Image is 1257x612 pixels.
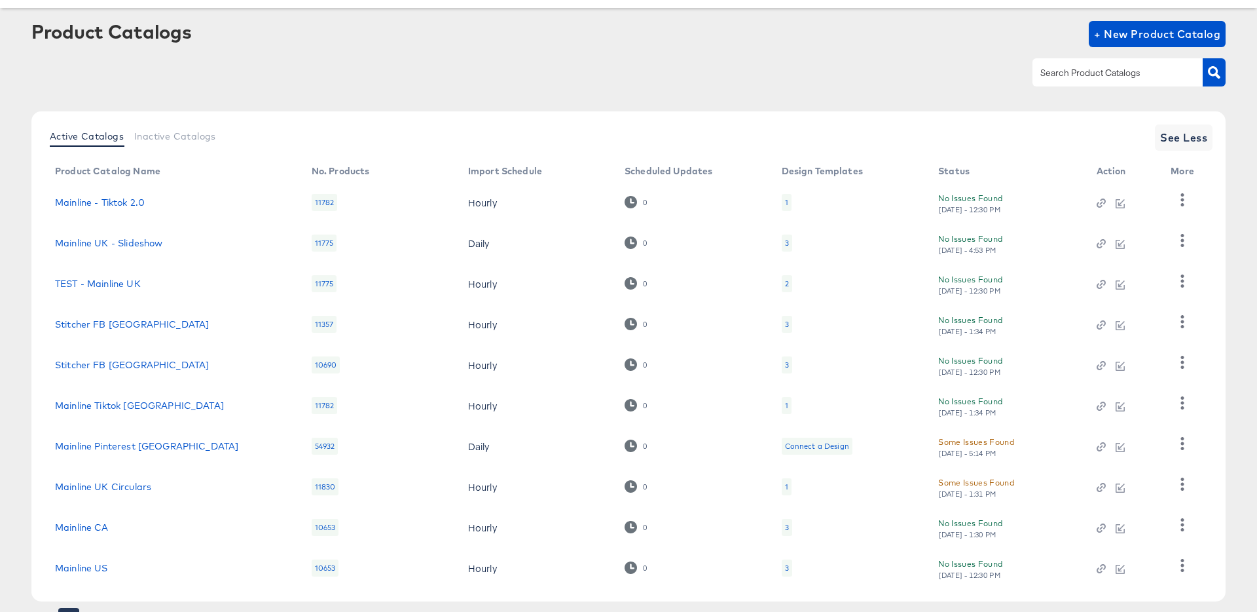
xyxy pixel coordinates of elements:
[312,235,337,252] div: 11775
[55,400,224,411] a: Mainline Tiktok [GEOGRAPHIC_DATA]
[1160,128,1207,147] span: See Less
[312,438,338,455] div: 54932
[782,519,792,536] div: 3
[55,319,209,330] a: Stitcher FB [GEOGRAPHIC_DATA]
[458,345,614,385] td: Hourly
[642,482,647,491] div: 0
[938,435,1014,449] div: Some Issues Found
[782,275,792,292] div: 2
[625,237,647,249] div: 0
[782,438,852,455] div: Connect a Design
[55,166,160,176] div: Product Catalog Name
[785,482,788,492] div: 1
[458,507,614,548] td: Hourly
[938,435,1014,458] button: Some Issues Found[DATE] - 5:14 PM
[782,235,792,252] div: 3
[782,166,863,176] div: Design Templates
[785,441,849,451] div: Connect a Design
[1086,161,1161,182] th: Action
[312,166,370,176] div: No. Products
[938,476,1014,489] div: Some Issues Found
[458,182,614,223] td: Hourly
[785,522,789,533] div: 3
[625,480,647,493] div: 0
[312,397,338,414] div: 11782
[928,161,1085,182] th: Status
[1155,124,1212,151] button: See Less
[625,166,713,176] div: Scheduled Updates
[55,238,162,248] a: Mainline UK - Slideshow
[785,360,789,370] div: 3
[312,356,340,373] div: 10690
[642,239,647,248] div: 0
[782,397,792,414] div: 1
[785,400,788,411] div: 1
[55,522,109,533] a: Mainline CA
[938,449,997,458] div: [DATE] - 5:14 PM
[312,316,337,333] div: 11357
[458,426,614,467] td: Daily
[938,476,1014,499] button: Some Issues Found[DATE] - 1:31 PM
[312,478,339,495] div: 11830
[625,521,647,533] div: 0
[625,440,647,452] div: 0
[642,279,647,288] div: 0
[312,275,337,292] div: 11775
[642,564,647,573] div: 0
[312,194,338,211] div: 11782
[458,548,614,588] td: Hourly
[642,198,647,207] div: 0
[625,399,647,411] div: 0
[785,197,788,208] div: 1
[785,278,789,289] div: 2
[782,316,792,333] div: 3
[55,360,209,370] a: Stitcher FB [GEOGRAPHIC_DATA]
[785,319,789,330] div: 3
[458,263,614,304] td: Hourly
[312,560,339,577] div: 10653
[55,482,151,492] a: Mainline UK Circulars
[782,478,792,495] div: 1
[458,223,614,263] td: Daily
[782,194,792,211] div: 1
[1089,21,1226,47] button: + New Product Catalog
[625,562,647,574] div: 0
[625,196,647,208] div: 0
[458,304,614,345] td: Hourly
[938,489,997,499] div: [DATE] - 1:31 PM
[642,320,647,329] div: 0
[625,277,647,290] div: 0
[50,131,124,142] span: Active Catalogs
[55,441,238,451] a: Mainline Pinterest [GEOGRAPHIC_DATA]
[642,401,647,410] div: 0
[1094,25,1220,43] span: + New Product Catalog
[785,238,789,248] div: 3
[55,278,141,289] a: TEST - Mainline UK
[31,21,191,42] div: Product Catalogs
[642,442,647,451] div: 0
[782,560,792,577] div: 3
[782,356,792,373] div: 3
[134,131,216,142] span: Inactive Catalogs
[625,358,647,371] div: 0
[1160,161,1210,182] th: More
[458,385,614,426] td: Hourly
[55,197,145,208] a: Mainline - Tiktok 2.0
[785,563,789,573] div: 3
[625,318,647,330] div: 0
[468,166,542,176] div: Import Schedule
[312,519,339,536] div: 10653
[1038,66,1177,81] input: Search Product Catalogs
[642,523,647,532] div: 0
[642,360,647,370] div: 0
[55,563,108,573] a: Mainline US
[458,467,614,507] td: Hourly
